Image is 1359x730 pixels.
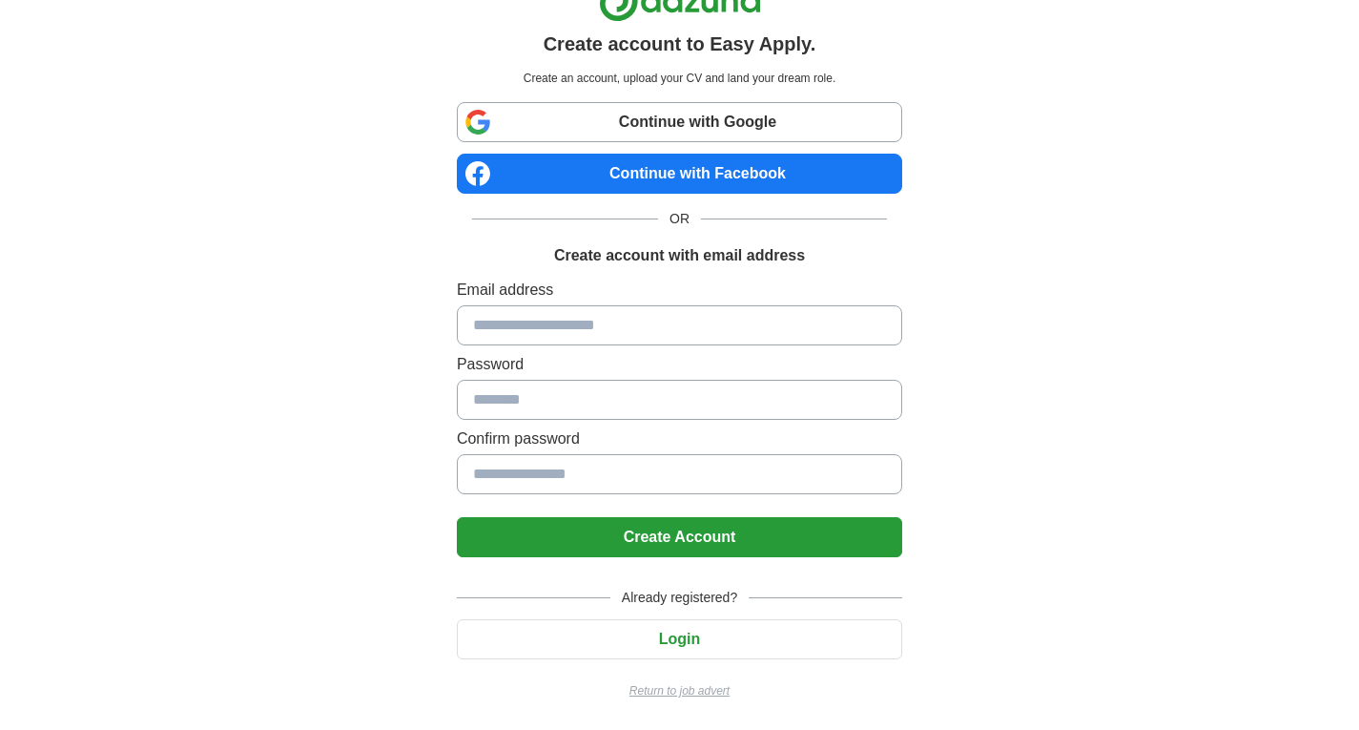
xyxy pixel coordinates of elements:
button: Login [457,619,902,659]
h1: Create account to Easy Apply. [544,30,816,58]
a: Return to job advert [457,682,902,699]
label: Email address [457,279,902,302]
label: Confirm password [457,428,902,450]
span: OR [658,209,701,229]
span: Already registered? [610,588,749,608]
h1: Create account with email address [554,244,805,267]
a: Continue with Google [457,102,902,142]
a: Login [457,631,902,647]
a: Continue with Facebook [457,154,902,194]
label: Password [457,353,902,376]
button: Create Account [457,517,902,557]
p: Create an account, upload your CV and land your dream role. [461,70,898,87]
